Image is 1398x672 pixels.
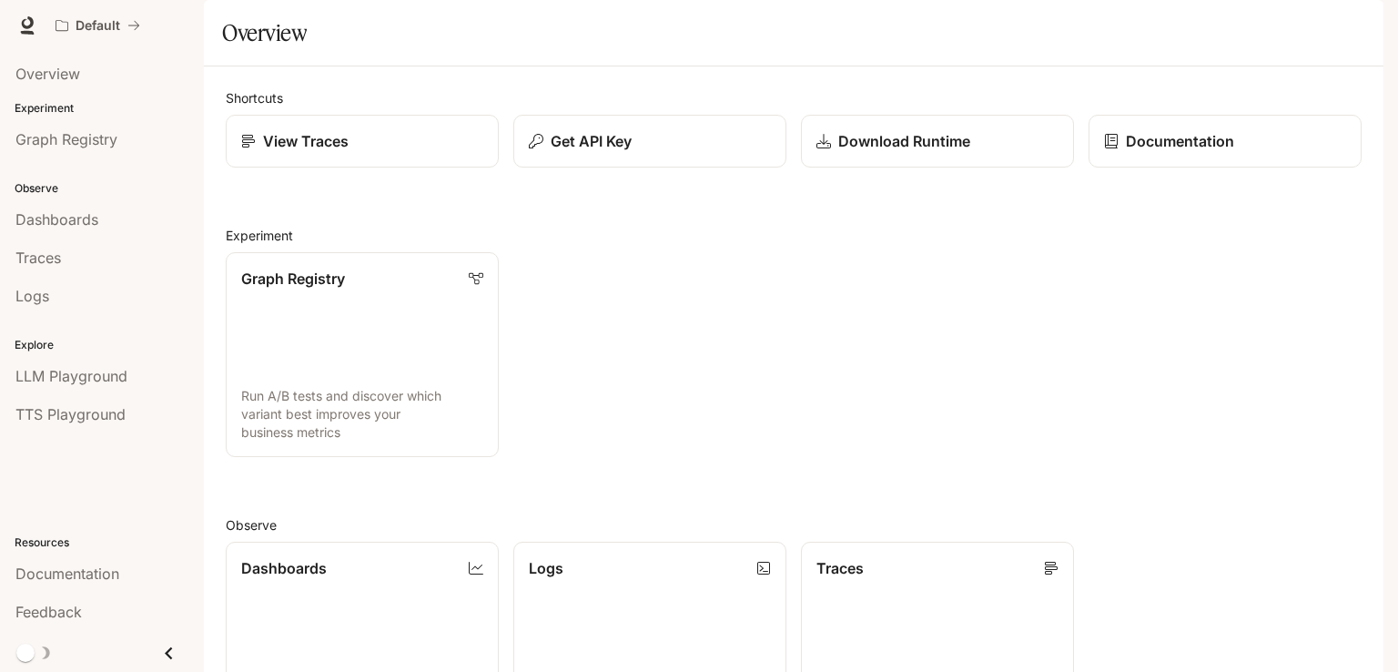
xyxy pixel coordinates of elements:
[1126,130,1234,152] p: Documentation
[263,130,349,152] p: View Traces
[241,387,483,442] p: Run A/B tests and discover which variant best improves your business metrics
[226,88,1362,107] h2: Shortcuts
[226,226,1362,245] h2: Experiment
[241,268,345,290] p: Graph Registry
[226,252,499,457] a: Graph RegistryRun A/B tests and discover which variant best improves your business metrics
[241,557,327,579] p: Dashboards
[226,115,499,168] a: View Traces
[513,115,786,168] button: Get API Key
[1089,115,1362,168] a: Documentation
[551,130,632,152] p: Get API Key
[801,115,1074,168] a: Download Runtime
[816,557,864,579] p: Traces
[226,515,1362,535] h2: Observe
[76,18,120,34] p: Default
[47,7,148,44] button: All workspaces
[529,557,563,579] p: Logs
[222,15,307,51] h1: Overview
[838,130,970,152] p: Download Runtime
